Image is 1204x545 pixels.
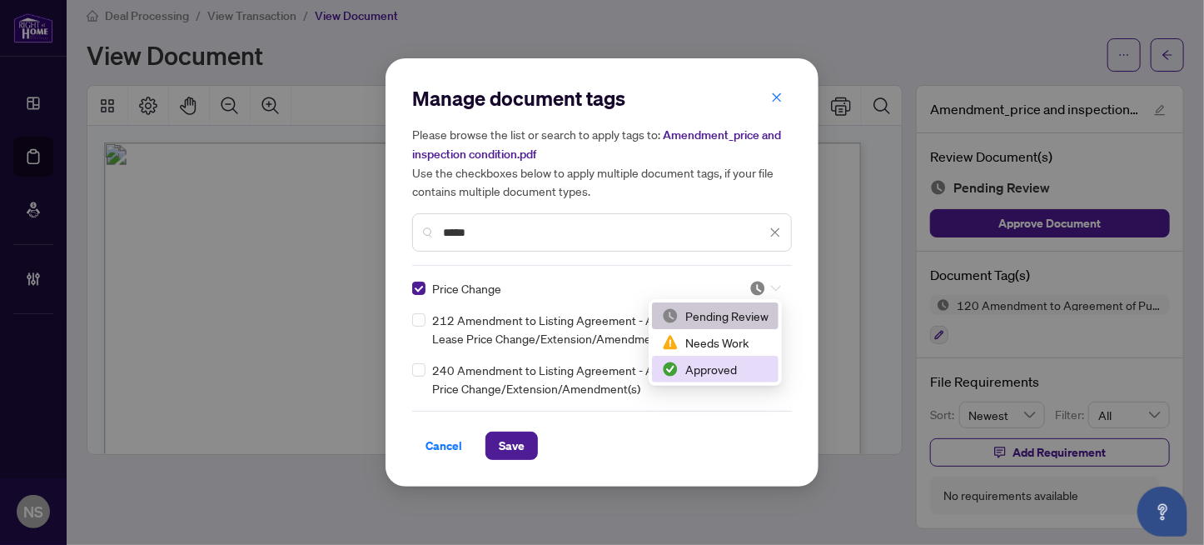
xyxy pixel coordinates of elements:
button: Save [485,432,538,460]
span: close [769,227,781,238]
img: status [749,280,766,297]
button: Cancel [412,432,475,460]
span: Cancel [425,432,462,459]
div: Pending Review [662,307,769,325]
img: status [662,334,679,351]
div: Approved [652,356,779,382]
span: Price Change [432,279,501,297]
div: Pending Review [652,302,779,329]
span: close [771,92,783,103]
span: 240 Amendment to Listing Agreement - Authority to Offer for Sale Price Change/Extension/Amendment(s) [432,361,782,397]
h5: Please browse the list or search to apply tags to: Use the checkboxes below to apply multiple doc... [412,125,792,200]
img: status [662,307,679,324]
h2: Manage document tags [412,85,792,112]
div: Approved [662,360,769,378]
div: Needs Work [652,329,779,356]
span: 212 Amendment to Listing Agreement - Authority to Offer for Lease Price Change/Extension/Amendmen... [432,311,782,347]
div: Needs Work [662,333,769,352]
button: Open asap [1137,487,1187,537]
span: Pending Review [749,280,781,297]
span: Save [499,432,525,459]
img: status [662,361,679,377]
